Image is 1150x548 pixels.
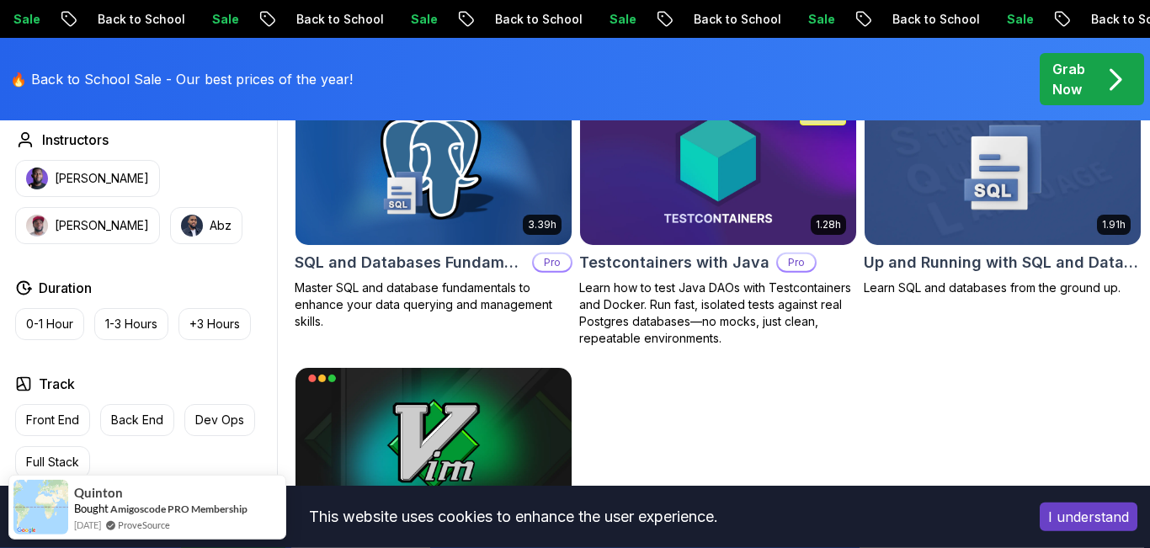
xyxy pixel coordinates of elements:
[269,11,384,28] p: Back to School
[26,168,48,189] img: instructor img
[39,374,75,394] h2: Track
[865,11,980,28] p: Back to School
[295,279,572,330] p: Master SQL and database fundamentals to enhance your data querying and management skills.
[178,308,251,340] button: +3 Hours
[26,454,79,471] p: Full Stack
[816,218,841,231] p: 1.28h
[13,480,68,535] img: provesource social proof notification image
[210,217,232,234] p: Abz
[26,215,48,237] img: instructor img
[579,279,857,347] p: Learn how to test Java DAOs with Testcontainers and Docker. Run fast, isolated tests against real...
[295,89,572,330] a: SQL and Databases Fundamentals card3.39hSQL and Databases FundamentalsProMaster SQL and database ...
[26,316,73,333] p: 0-1 Hour
[384,11,438,28] p: Sale
[118,518,170,532] a: ProveSource
[195,412,244,428] p: Dev Ops
[289,87,578,249] img: SQL and Databases Fundamentals card
[865,90,1141,245] img: Up and Running with SQL and Databases card
[71,11,185,28] p: Back to School
[579,251,769,274] h2: Testcontainers with Java
[105,316,157,333] p: 1-3 Hours
[10,69,353,89] p: 🔥 Back to School Sale - Our best prices of the year!
[781,11,835,28] p: Sale
[778,254,815,271] p: Pro
[295,368,572,523] img: VIM Essentials card
[185,11,239,28] p: Sale
[980,11,1034,28] p: Sale
[181,215,203,237] img: instructor img
[295,251,525,274] h2: SQL and Databases Fundamentals
[111,412,163,428] p: Back End
[579,89,857,347] a: Testcontainers with Java card1.28hNEWTestcontainers with JavaProLearn how to test Java DAOs with ...
[170,207,242,244] button: instructor imgAbz
[15,404,90,436] button: Front End
[468,11,583,28] p: Back to School
[55,217,149,234] p: [PERSON_NAME]
[1052,59,1085,99] p: Grab Now
[667,11,781,28] p: Back to School
[528,218,556,231] p: 3.39h
[864,89,1142,296] a: Up and Running with SQL and Databases card1.91hUp and Running with SQL and DatabasesLearn SQL and...
[580,90,856,245] img: Testcontainers with Java card
[15,160,160,197] button: instructor img[PERSON_NAME]
[42,130,109,150] h2: Instructors
[1102,218,1126,231] p: 1.91h
[583,11,636,28] p: Sale
[13,498,1014,535] div: This website uses cookies to enhance the user experience.
[189,316,240,333] p: +3 Hours
[39,278,92,298] h2: Duration
[55,170,149,187] p: [PERSON_NAME]
[184,404,255,436] button: Dev Ops
[100,404,174,436] button: Back End
[74,502,109,515] span: Bought
[74,518,101,532] span: [DATE]
[1040,503,1137,531] button: Accept cookies
[864,279,1142,296] p: Learn SQL and databases from the ground up.
[15,308,84,340] button: 0-1 Hour
[534,254,571,271] p: Pro
[94,308,168,340] button: 1-3 Hours
[26,412,79,428] p: Front End
[15,446,90,478] button: Full Stack
[110,503,248,515] a: Amigoscode PRO Membership
[15,207,160,244] button: instructor img[PERSON_NAME]
[864,251,1142,274] h2: Up and Running with SQL and Databases
[74,486,123,500] span: Quinton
